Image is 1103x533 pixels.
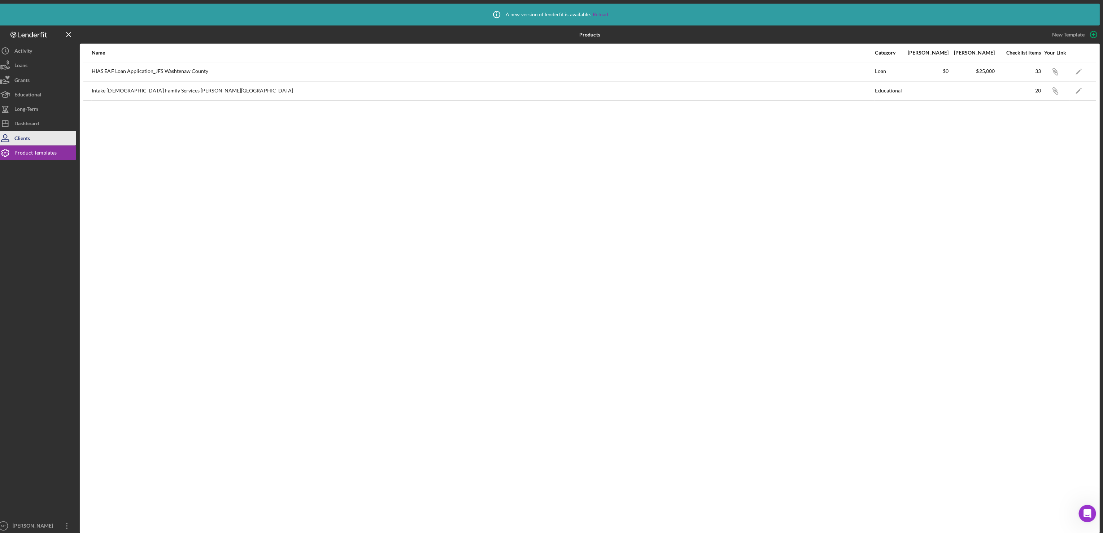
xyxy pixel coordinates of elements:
p: Active [35,9,49,16]
div: [PERSON_NAME] [904,49,949,55]
button: Clients [4,130,83,144]
div: $25,000 [950,68,995,74]
button: Grants [4,72,83,87]
div: Checklist Items [996,49,1041,55]
b: Products [583,31,603,37]
button: New Template [1048,29,1099,40]
div: New Template [1052,29,1084,40]
div: 20 [996,87,1041,93]
h1: [PERSON_NAME] [35,4,82,9]
div: $0 [904,68,949,74]
button: Activity [4,43,83,58]
textarea: Message… [6,221,138,234]
div: 33 [996,68,1041,74]
a: Reload [596,12,611,17]
div: Category [876,49,903,55]
button: Gif picker [23,237,29,242]
button: Product Templates [4,144,83,159]
div: A new version of lenderfit is available. [492,5,611,23]
button: Send a message… [124,234,135,245]
div: Loan [876,62,903,80]
div: Educational [22,87,48,103]
div: [PERSON_NAME] • 1h ago [12,72,68,76]
div: Please keep me posted when you hear back from your team. With lots of Respect,[PERSON_NAME].She/H... [32,138,133,208]
button: MT[PERSON_NAME] [4,515,83,529]
div: Mibrak says… [6,83,139,263]
div: Name [99,49,876,55]
div: Dashboard [22,116,46,132]
div: Product Templates [22,144,64,161]
button: go back [5,3,18,17]
div: Hi [PERSON_NAME], [32,88,133,95]
div: Loans [22,58,35,74]
div: Intake [DEMOGRAPHIC_DATA] Family Services [PERSON_NAME][GEOGRAPHIC_DATA] [99,81,876,99]
div: [PERSON_NAME] [18,515,65,531]
button: Dashboard [4,116,83,130]
div: Grants [22,72,37,88]
div: Activity [22,43,39,60]
img: Profile image for Christina [21,4,32,16]
div: Clients [22,130,37,146]
a: [DOMAIN_NAME] [67,195,109,200]
text: MT [8,520,13,524]
button: Emoji picker [11,237,17,242]
button: Loans [4,58,83,72]
iframe: Intercom live chat [1078,501,1096,519]
button: Educational [4,87,83,101]
div: Your Link [1042,49,1069,55]
button: Upload attachment [34,237,40,242]
button: Home [126,3,140,17]
div: Hi [PERSON_NAME],Thanks for the update. I appreciate you looking into this and escalating it on y... [26,83,139,255]
button: Long-Term [4,101,83,116]
div: Long-Term [22,101,45,117]
div: Thanks for the update. I appreciate you looking into this and escalating it on your end. Totally ... [32,99,133,134]
div: Educational [876,81,903,99]
div: HIAS EAF Loan Application_JFS Washtenaw County [99,62,876,80]
div: Thank you for your patience! [12,59,113,66]
div: [PERSON_NAME] [950,49,995,55]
